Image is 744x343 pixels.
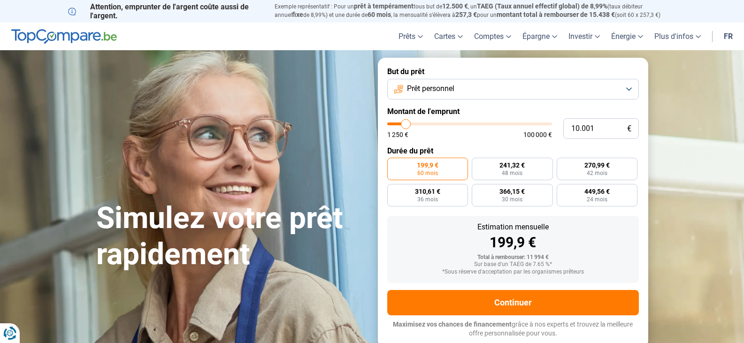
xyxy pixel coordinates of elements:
[275,2,676,19] p: Exemple représentatif : Pour un tous but de , un (taux débiteur annuel de 8,99%) et une durée de ...
[417,197,438,202] span: 36 mois
[455,11,477,18] span: 257,3 €
[393,23,429,50] a: Prêts
[395,254,631,261] div: Total à rembourser: 11 994 €
[606,23,649,50] a: Énergie
[442,2,468,10] span: 12.500 €
[354,2,414,10] span: prêt à tempérament
[387,131,408,138] span: 1 250 €
[387,290,639,315] button: Continuer
[584,188,610,195] span: 449,56 €
[407,84,454,94] span: Prêt personnel
[429,23,468,50] a: Cartes
[584,162,610,168] span: 270,99 €
[395,236,631,250] div: 199,9 €
[502,197,522,202] span: 30 mois
[395,269,631,275] div: *Sous réserve d'acceptation par les organismes prêteurs
[393,320,512,328] span: Maximisez vos chances de financement
[718,23,738,50] a: fr
[387,320,639,338] p: grâce à nos experts et trouvez la meilleure offre personnalisée pour vous.
[387,107,639,116] label: Montant de l'emprunt
[417,170,438,176] span: 60 mois
[627,125,631,133] span: €
[11,29,117,44] img: TopCompare
[587,170,607,176] span: 42 mois
[417,162,438,168] span: 199,9 €
[395,261,631,268] div: Sur base d'un TAEG de 7.65 %*
[502,170,522,176] span: 48 mois
[468,23,517,50] a: Comptes
[563,23,606,50] a: Investir
[517,23,563,50] a: Épargne
[497,11,615,18] span: montant total à rembourser de 15.438 €
[387,79,639,99] button: Prêt personnel
[395,223,631,231] div: Estimation mensuelle
[649,23,706,50] a: Plus d'infos
[368,11,391,18] span: 60 mois
[477,2,607,10] span: TAEG (Taux annuel effectif global) de 8,99%
[96,200,367,273] h1: Simulez votre prêt rapidement
[499,162,525,168] span: 241,32 €
[523,131,552,138] span: 100 000 €
[387,146,639,155] label: Durée du prêt
[587,197,607,202] span: 24 mois
[415,188,440,195] span: 310,61 €
[499,188,525,195] span: 366,15 €
[68,2,263,20] p: Attention, emprunter de l'argent coûte aussi de l'argent.
[292,11,303,18] span: fixe
[387,67,639,76] label: But du prêt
